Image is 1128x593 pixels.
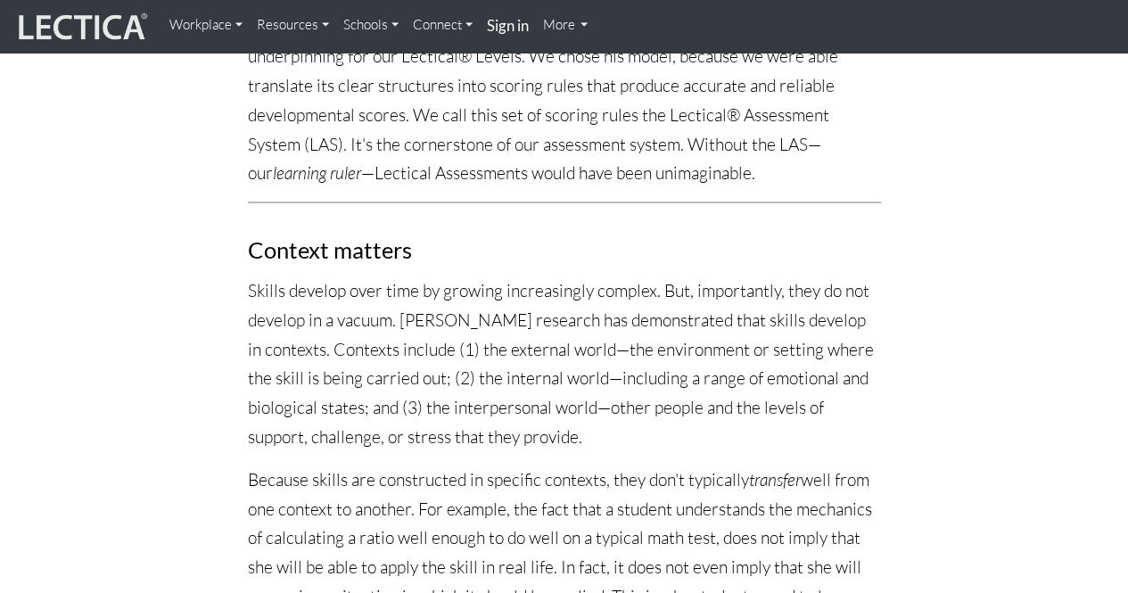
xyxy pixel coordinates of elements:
[14,10,148,44] img: lecticalive
[487,16,529,35] strong: Sign in
[248,276,881,450] p: Skills develop over time by growing increasingly complex. But, importantly, they do not develop i...
[480,7,536,45] a: Sign in
[250,7,336,43] a: Resources
[248,236,881,261] h3: Context matters
[336,7,406,43] a: Schools
[536,7,596,43] a: More
[749,468,801,490] i: transfer
[406,7,480,43] a: Connect
[248,12,881,187] p: At [GEOGRAPHIC_DATA], we use [PERSON_NAME] skill scale as the theoretical underpinning for our Le...
[273,161,361,183] i: learning ruler
[162,7,250,43] a: Workplace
